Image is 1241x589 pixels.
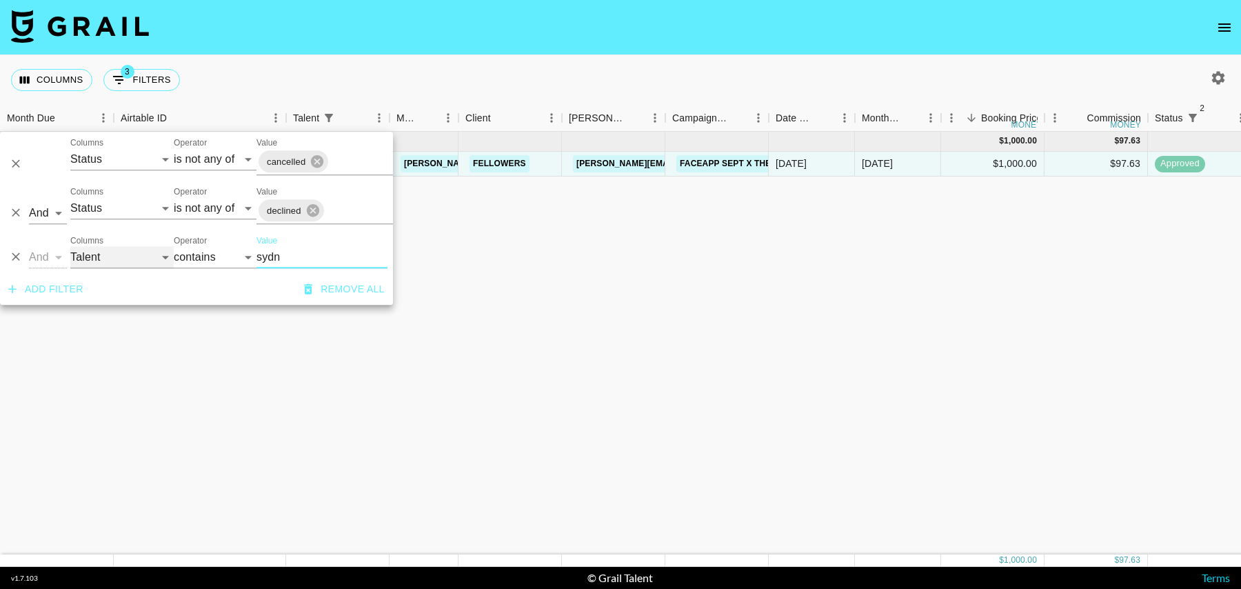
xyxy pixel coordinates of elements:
a: Terms [1202,571,1230,584]
div: 1,000.00 [1004,135,1037,147]
a: FACEAPP Sept x thesydneysmiles [676,155,840,172]
button: Menu [941,108,962,128]
button: Menu [541,108,562,128]
div: Date Created [769,105,855,132]
button: Menu [920,108,941,128]
button: open drawer [1211,14,1238,41]
button: Menu [265,108,286,128]
label: Operator [174,186,207,197]
div: Booker [562,105,665,132]
label: Columns [70,186,103,197]
button: Sort [418,108,438,128]
button: Sort [625,108,645,128]
span: 3 [121,65,134,79]
button: Delete [6,247,26,268]
label: Operator [174,234,207,246]
div: Commission [1087,105,1141,132]
div: money [1011,121,1042,129]
a: [PERSON_NAME][EMAIL_ADDRESS] [573,155,729,172]
div: Talent [286,105,390,132]
div: 97.63 [1119,135,1140,147]
label: Value [256,186,277,197]
div: Manager [396,105,418,132]
div: 1,000.00 [1004,555,1037,566]
div: $1,000.00 [941,152,1045,177]
input: Filter value [256,246,387,268]
a: [PERSON_NAME][EMAIL_ADDRESS][DOMAIN_NAME] [401,155,625,172]
div: Client [465,105,491,132]
button: Select columns [11,69,92,91]
label: Columns [70,137,103,148]
div: Client [458,105,562,132]
button: Sort [491,108,510,128]
div: Campaign (Type) [665,105,769,132]
div: Talent [293,105,319,132]
button: Delete [6,154,26,174]
span: cancelled [259,154,314,170]
label: Columns [70,234,103,246]
button: Sort [1067,108,1087,128]
button: Show filters [1183,108,1202,128]
div: 2 active filters [1183,108,1202,128]
label: Operator [174,137,207,148]
div: Campaign (Type) [672,105,729,132]
div: Sep '25 [862,157,893,170]
button: Menu [748,108,769,128]
button: Sort [729,108,748,128]
div: $ [999,135,1004,147]
div: money [1110,121,1141,129]
button: Sort [962,108,981,128]
div: $ [1114,555,1119,566]
button: Menu [93,108,114,128]
button: Remove all [299,277,390,302]
div: © Grail Talent [587,571,653,585]
button: Menu [834,108,855,128]
div: Airtable ID [121,105,167,132]
button: Add filter [3,277,89,302]
div: $ [1114,135,1119,147]
a: Fellowers [470,155,529,172]
button: Menu [369,108,390,128]
button: Show filters [103,69,180,91]
div: 15/09/2025 [776,157,807,170]
div: 1 active filter [319,108,339,128]
div: Month Due [855,105,941,132]
span: declined [259,203,310,219]
button: Sort [901,108,920,128]
div: 97.63 [1119,555,1140,566]
span: 2 [1195,101,1209,115]
button: Sort [55,108,74,128]
button: Sort [815,108,834,128]
button: Menu [438,108,458,128]
div: Manager [390,105,458,132]
div: Booking Price [981,105,1042,132]
div: Status [1155,105,1183,132]
button: Sort [1202,108,1222,128]
button: Menu [645,108,665,128]
select: Logic operator [29,202,67,224]
button: Delete [6,203,26,223]
label: Value [256,137,277,148]
button: Show filters [319,108,339,128]
button: Menu [1045,108,1065,128]
div: Date Created [776,105,815,132]
div: cancelled [259,150,328,172]
span: approved [1155,157,1205,170]
div: v 1.7.103 [11,574,38,583]
div: $ [999,555,1004,566]
img: Grail Talent [11,10,149,43]
button: Sort [339,108,358,128]
div: [PERSON_NAME] [569,105,625,132]
select: Logic operator [29,246,67,268]
div: $97.63 [1045,152,1148,177]
div: Airtable ID [114,105,286,132]
div: declined [259,199,324,221]
label: Value [256,234,277,246]
div: Month Due [862,105,901,132]
div: Month Due [7,105,55,132]
button: Sort [167,108,186,128]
